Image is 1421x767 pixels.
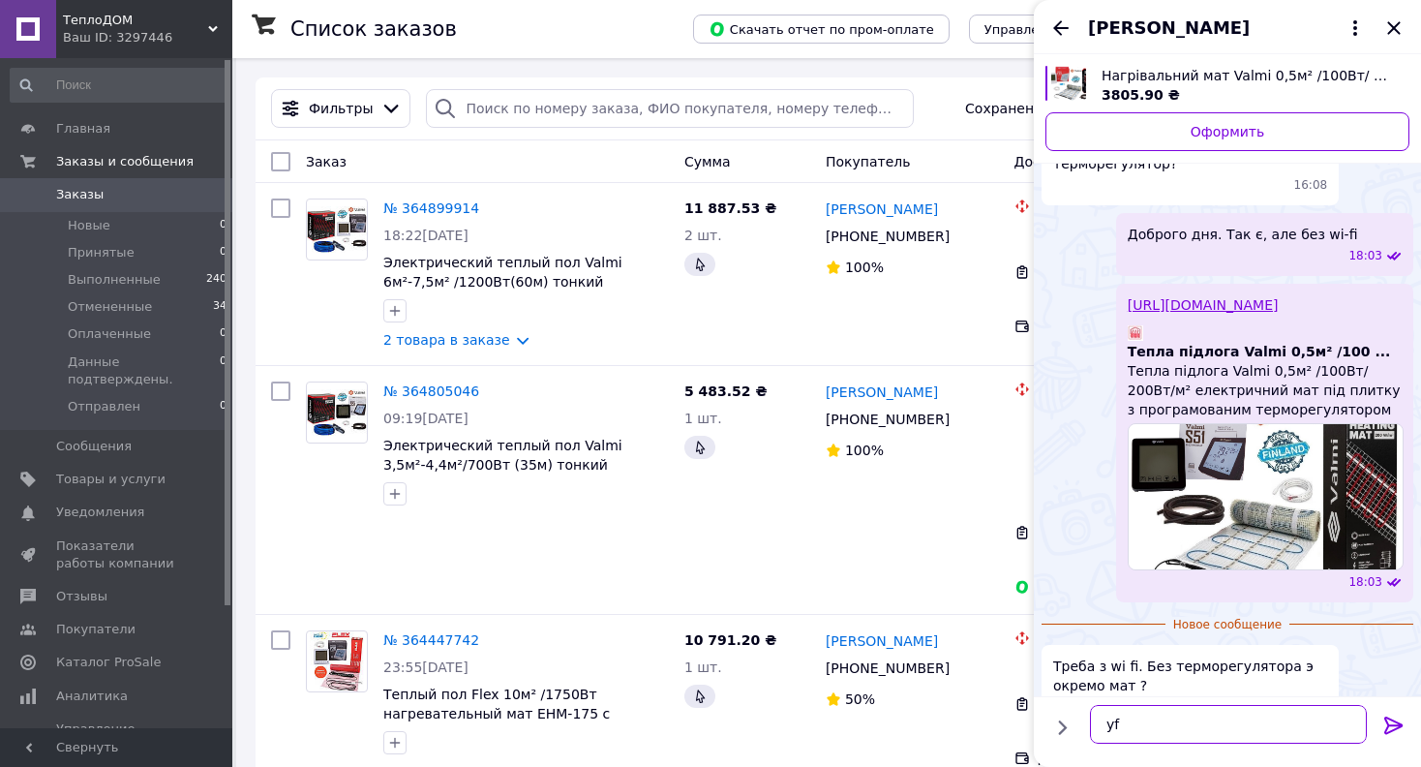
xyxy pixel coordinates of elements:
span: Отмененные [68,298,152,316]
img: Тепла підлога Valmi 0,5м² /100 ... [1128,325,1143,341]
img: 3355411047_w640_h640_nagrevatelnyj-mat-valmi.jpg [1051,66,1086,101]
span: Принятые [68,244,135,261]
span: 100% [845,443,884,458]
span: 18:03 12.10.2025 [1348,574,1382,591]
span: Управление сайтом [56,721,179,755]
span: 5 483.52 ₴ [684,383,768,399]
span: 2 шт. [684,228,722,243]
button: Назад [1049,16,1073,40]
span: 10 791.20 ₴ [684,632,776,648]
span: Треба з wi fi. Без терморегулятора э окремо мат ? [1053,657,1327,695]
span: Доставка и оплата [1014,154,1149,169]
input: Поиск по номеру заказа, ФИО покупателя, номеру телефона, Email, номеру накладной [426,89,913,128]
a: [PERSON_NAME] [826,199,938,219]
span: Новые [68,217,110,234]
span: Управление статусами [984,22,1136,37]
span: 09:19[DATE] [383,411,469,426]
span: 11 887.53 ₴ [684,200,776,216]
button: [PERSON_NAME] [1088,15,1367,41]
a: № 364447742 [383,632,479,648]
button: Управление статусами [969,15,1152,44]
div: [PHONE_NUMBER] [822,655,953,682]
span: Сумма [684,154,731,169]
span: 0 [220,244,227,261]
span: Тепла підлога Valmi 0,5м² /100 ... [1128,342,1391,361]
img: Тепла підлога Valmi 0,5м² /100 ... [1128,423,1404,570]
span: Оплаченные [68,325,151,343]
span: Каталог ProSale [56,654,161,671]
div: Ваш ID: 3297446 [63,29,232,46]
a: Теплый пол Flex 10м² /1750Вт нагревательный мат EHM-175 с программируемым терморегулятором P30 [383,687,658,760]
img: Фото товару [307,389,367,435]
span: 240 [206,271,227,289]
span: 0 [220,398,227,415]
span: Покупатели [56,621,136,638]
button: Скачать отчет по пром-оплате [693,15,950,44]
a: 2 товара в заказе [383,332,510,348]
img: Фото товару [310,631,364,691]
span: Нагрівальний мат Valmi 0,5м² /100Вт/ 200Вт/м² тепла підлога з програмованим терморегулятором F70 ... [1102,66,1394,85]
span: Заказы и сообщения [56,153,194,170]
span: ТеплоДОМ [63,12,208,29]
span: 0 [220,217,227,234]
textarea: yf [1090,705,1367,744]
input: Поиск [10,68,228,103]
a: Посмотреть товар [1045,66,1409,105]
span: Тепла підлога Valmi 0,5м² /100Вт/ 200Вт/м² електричний мат під плитку з програмованим терморегуля... [1128,361,1402,419]
span: Сохраненные фильтры: [965,99,1134,118]
a: Фото товару [306,382,368,444]
span: Аналитика [56,688,128,705]
h1: Список заказов [290,17,457,41]
span: 18:03 12.10.2025 [1348,248,1382,264]
div: [PHONE_NUMBER] [822,223,953,250]
span: Отправлен [68,398,140,415]
a: [PERSON_NAME] [826,383,938,402]
div: [PHONE_NUMBER] [822,406,953,433]
button: Закрыть [1382,16,1406,40]
a: Фото товару [306,630,368,692]
span: Покупатель [826,154,911,169]
span: Главная [56,120,110,138]
span: 3805.90 ₴ [1102,87,1180,103]
span: Доброго дня. Так є, але без wi-fi [1128,225,1358,244]
span: Скачать отчет по пром-оплате [709,20,934,38]
span: Уведомления [56,504,144,521]
a: Фото товару [306,199,368,261]
span: Данные подтверждены. [68,353,220,388]
span: 1 шт. [684,660,722,675]
span: Товары и услуги [56,471,166,488]
a: № 364805046 [383,383,479,399]
a: [PERSON_NAME] [826,631,938,651]
a: [URL][DOMAIN_NAME] [1128,297,1279,313]
span: Заказ [306,154,347,169]
span: 0 [220,353,227,388]
span: 1 шт. [684,411,722,426]
a: Электрический теплый пол Valmi 6м²-7,5м² /1200Вт(60м) тонкий греющий кабель под плитку c терморег... [383,255,622,328]
span: [PERSON_NAME] [1088,15,1250,41]
img: Фото товару [307,206,367,252]
span: Сообщения [56,438,132,455]
a: № 364899914 [383,200,479,216]
span: Фильтры [309,99,373,118]
a: Электрический теплый пол Valmi 3,5м²-4,4м²/700Вт (35м) тонкий греющий кабель под плитку c терморе... [383,438,622,511]
span: Выполненные [68,271,161,289]
span: 23:55[DATE] [383,660,469,675]
span: Новое сообщение [1165,617,1289,633]
button: Показать кнопки [1049,715,1074,740]
span: Показатели работы компании [56,537,179,572]
span: Заказы [56,186,104,203]
span: 34 [213,298,227,316]
a: Оформить [1045,112,1409,151]
span: 0 [220,325,227,343]
span: Отзывы [56,588,107,605]
span: 18:22[DATE] [383,228,469,243]
span: 100% [845,260,884,275]
span: 50% [845,691,875,707]
span: 16:08 12.10.2025 [1294,177,1328,194]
